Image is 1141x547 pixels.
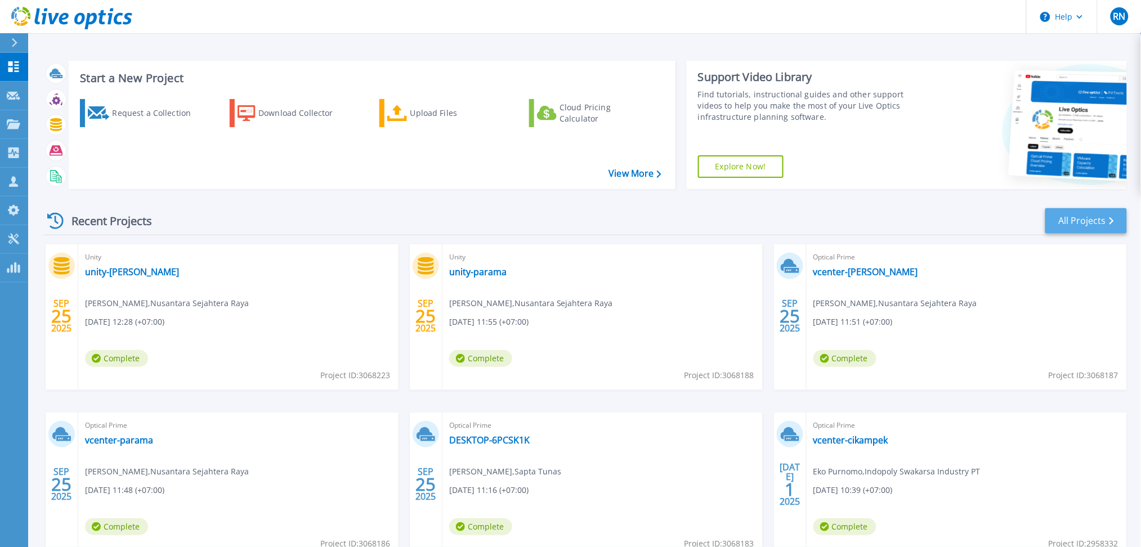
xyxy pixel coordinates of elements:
[560,102,650,124] div: Cloud Pricing Calculator
[449,518,512,535] span: Complete
[51,311,71,321] span: 25
[449,297,613,310] span: [PERSON_NAME] , Nusantara Sejahtera Raya
[51,295,72,337] div: SEP 2025
[230,99,355,127] a: Download Collector
[85,465,249,478] span: [PERSON_NAME] , Nusantara Sejahtera Raya
[813,316,893,328] span: [DATE] 11:51 (+07:00)
[43,207,167,235] div: Recent Projects
[85,251,392,263] span: Unity
[529,99,655,127] a: Cloud Pricing Calculator
[813,251,1120,263] span: Optical Prime
[813,266,918,277] a: vcenter-[PERSON_NAME]
[449,266,507,277] a: unity-parama
[449,316,529,328] span: [DATE] 11:55 (+07:00)
[320,369,390,382] span: Project ID: 3068223
[698,155,784,178] a: Explore Now!
[609,168,661,179] a: View More
[813,297,977,310] span: [PERSON_NAME] , Nusantara Sejahtera Raya
[1049,369,1118,382] span: Project ID: 3068187
[779,295,800,337] div: SEP 2025
[813,465,981,478] span: Eko Purnomo , Indopoly Swakarsa Industry PT
[415,295,436,337] div: SEP 2025
[85,518,148,535] span: Complete
[415,464,436,505] div: SEP 2025
[698,70,923,84] div: Support Video Library
[51,464,72,505] div: SEP 2025
[449,350,512,367] span: Complete
[780,311,800,321] span: 25
[85,297,249,310] span: [PERSON_NAME] , Nusantara Sejahtera Raya
[415,311,436,321] span: 25
[85,266,179,277] a: unity-[PERSON_NAME]
[258,102,348,124] div: Download Collector
[449,484,529,496] span: [DATE] 11:16 (+07:00)
[449,465,561,478] span: [PERSON_NAME] , Sapta Tunas
[449,419,756,432] span: Optical Prime
[1045,208,1127,234] a: All Projects
[415,479,436,489] span: 25
[51,479,71,489] span: 25
[85,316,164,328] span: [DATE] 12:28 (+07:00)
[85,350,148,367] span: Complete
[813,518,876,535] span: Complete
[410,102,500,124] div: Upload Files
[779,464,800,505] div: [DATE] 2025
[813,350,876,367] span: Complete
[785,485,795,494] span: 1
[379,99,505,127] a: Upload Files
[112,102,202,124] div: Request a Collection
[85,484,164,496] span: [DATE] 11:48 (+07:00)
[698,89,923,123] div: Find tutorials, instructional guides and other support videos to help you make the most of your L...
[85,434,153,446] a: vcenter-parama
[813,434,888,446] a: vcenter-cikampek
[85,419,392,432] span: Optical Prime
[80,99,205,127] a: Request a Collection
[80,72,661,84] h3: Start a New Project
[449,251,756,263] span: Unity
[449,434,530,446] a: DESKTOP-6PCSK1K
[684,369,754,382] span: Project ID: 3068188
[813,484,893,496] span: [DATE] 10:39 (+07:00)
[813,419,1120,432] span: Optical Prime
[1113,12,1125,21] span: RN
